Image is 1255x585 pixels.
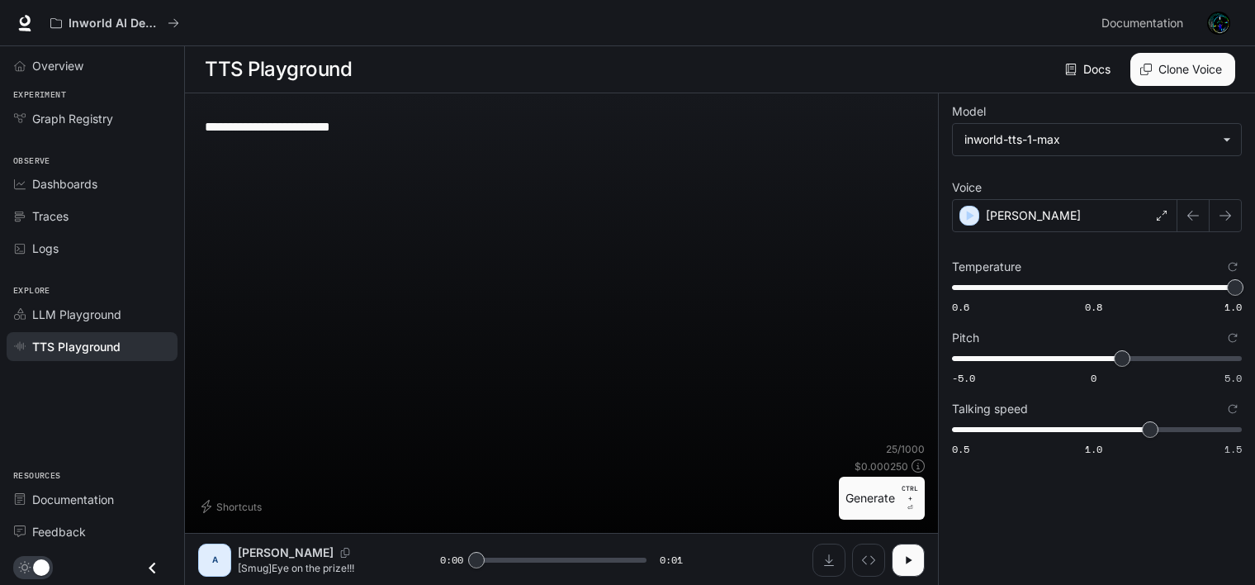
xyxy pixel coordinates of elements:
[952,182,982,193] p: Voice
[1130,53,1235,86] button: Clone Voice
[7,202,178,231] a: Traces
[952,106,986,117] p: Model
[7,104,178,133] a: Graph Registry
[7,300,178,329] a: LLM Playground
[1095,7,1196,40] a: Documentation
[134,551,171,585] button: Close drawer
[32,175,97,193] span: Dashboards
[952,300,969,314] span: 0.6
[7,517,178,546] a: Feedback
[952,442,969,456] span: 0.5
[32,491,114,508] span: Documentation
[1062,53,1117,86] a: Docs
[33,558,50,576] span: Dark mode toggle
[238,561,400,575] p: [Smug]Eye on the prize!!!
[43,7,187,40] button: All workspaces
[1085,300,1102,314] span: 0.8
[1202,7,1235,40] button: User avatar
[1224,258,1242,276] button: Reset to default
[205,53,352,86] h1: TTS Playground
[952,371,975,385] span: -5.0
[201,547,228,573] div: A
[855,459,908,473] p: $ 0.000250
[1224,329,1242,347] button: Reset to default
[7,234,178,263] a: Logs
[660,552,683,568] span: 0:01
[32,57,83,74] span: Overview
[1224,371,1242,385] span: 5.0
[334,548,357,558] button: Copy Voice ID
[964,131,1215,148] div: inworld-tts-1-max
[986,207,1081,224] p: [PERSON_NAME]
[32,240,59,257] span: Logs
[812,544,845,577] button: Download audio
[902,483,918,503] p: CTRL +
[1224,400,1242,418] button: Reset to default
[1224,300,1242,314] span: 1.0
[32,306,121,323] span: LLM Playground
[7,169,178,198] a: Dashboards
[7,332,178,361] a: TTS Playground
[952,261,1021,273] p: Temperature
[32,207,69,225] span: Traces
[32,110,113,127] span: Graph Registry
[902,483,918,513] p: ⏎
[852,544,885,577] button: Inspect
[952,403,1028,415] p: Talking speed
[32,338,121,355] span: TTS Playground
[952,332,979,344] p: Pitch
[440,552,463,568] span: 0:00
[1091,371,1096,385] span: 0
[886,442,925,456] p: 25 / 1000
[953,124,1241,155] div: inworld-tts-1-max
[839,477,925,520] button: GenerateCTRL +⏎
[7,51,178,80] a: Overview
[238,545,334,561] p: [PERSON_NAME]
[1224,442,1242,456] span: 1.5
[7,485,178,514] a: Documentation
[198,493,268,520] button: Shortcuts
[32,523,86,540] span: Feedback
[1085,442,1102,456] span: 1.0
[69,17,161,31] p: Inworld AI Demos
[1101,13,1183,34] span: Documentation
[1207,12,1230,35] img: User avatar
